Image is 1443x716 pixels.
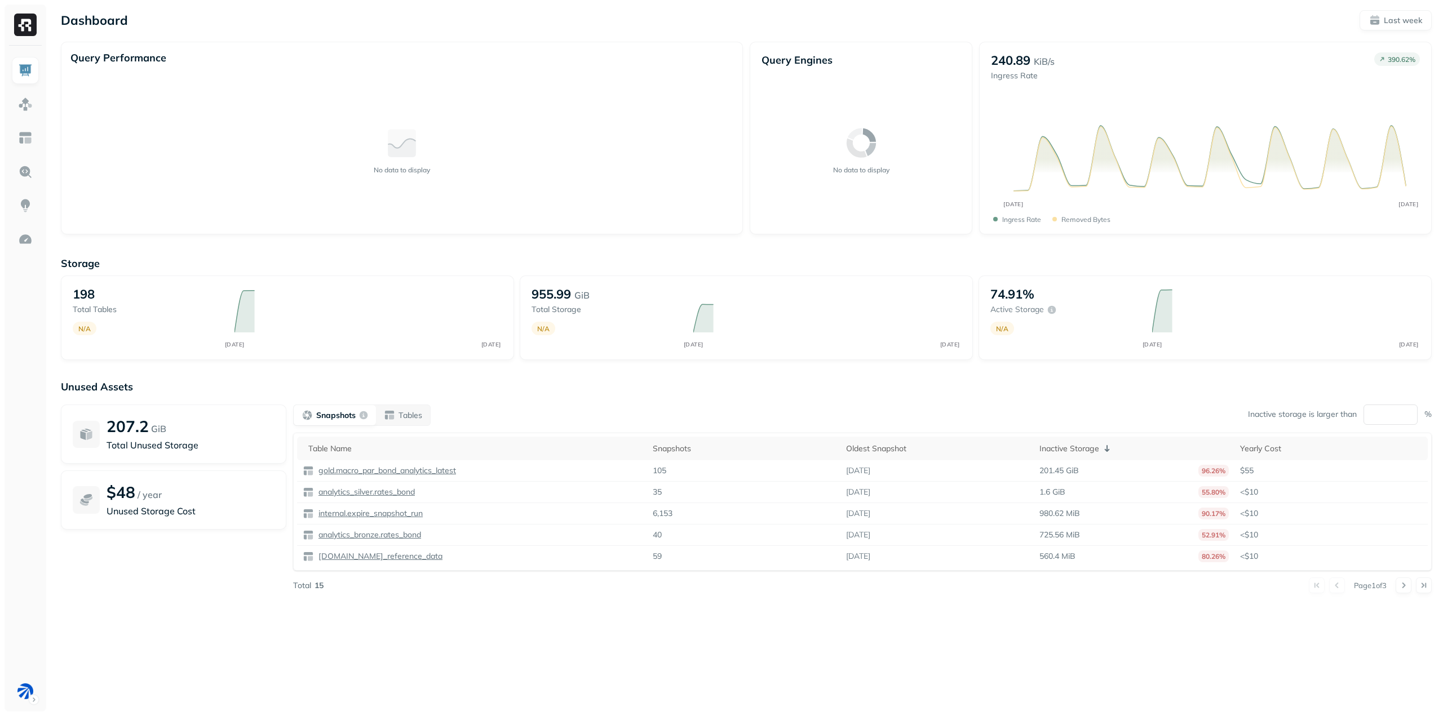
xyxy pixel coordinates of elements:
p: analytics_silver.rates_bond [316,487,415,497]
img: table [303,530,314,541]
p: 207.2 [107,416,149,436]
p: [DATE] [846,530,870,540]
p: <$10 [1240,508,1422,519]
p: Snapshots [316,410,356,421]
p: Inactive storage is larger than [1248,409,1357,420]
tspan: [DATE] [940,341,959,348]
a: internal.expire_snapshot_run [314,508,423,519]
p: 35 [653,487,662,497]
p: Last week [1384,15,1422,26]
img: BAM Dev [17,683,33,699]
p: 240.89 [991,52,1030,68]
a: gold.macro_par_bond_analytics_latest [314,465,456,476]
p: N/A [996,324,1008,333]
img: Insights [18,198,33,213]
p: 955.99 [532,286,571,302]
p: Active storage [990,304,1044,315]
p: 198 [73,286,95,302]
p: Inactive Storage [1039,443,1099,454]
img: Dashboard [18,63,33,78]
img: table [303,465,314,477]
div: Oldest Snapshot [846,443,1028,454]
p: 74.91% [990,286,1034,302]
tspan: [DATE] [1399,201,1419,207]
p: [DATE] [846,508,870,519]
p: $48 [107,482,135,502]
p: [DATE] [846,465,870,476]
img: Ryft [14,14,37,36]
p: <$10 [1240,530,1422,540]
tspan: [DATE] [683,341,703,348]
tspan: [DATE] [481,341,501,348]
img: Optimization [18,232,33,247]
p: Total [293,580,311,591]
p: Query Performance [70,51,166,64]
div: Yearly Cost [1240,443,1422,454]
img: Query Explorer [18,164,33,179]
p: Dashboard [61,12,128,28]
p: 90.17% [1198,508,1229,519]
div: Table Name [308,443,641,454]
p: No data to display [374,166,430,174]
p: [DATE] [846,487,870,497]
p: Total tables [73,304,223,315]
img: table [303,487,314,498]
p: Storage [61,257,1432,270]
div: Snapshots [653,443,835,454]
p: Page 1 of 3 [1354,580,1387,590]
p: Query Engines [762,54,960,66]
p: Ingress Rate [991,70,1055,81]
p: 15 [315,580,324,591]
p: [DOMAIN_NAME]_reference_data [316,551,442,562]
p: / year [138,488,162,501]
p: 52.91% [1198,529,1229,541]
p: No data to display [833,166,889,174]
p: GiB [151,422,166,435]
p: N/A [78,324,91,333]
p: % [1424,409,1432,420]
p: Unused Assets [61,380,1432,393]
tspan: [DATE] [1004,201,1024,207]
tspan: [DATE] [1398,341,1418,348]
tspan: [DATE] [1142,341,1162,348]
p: gold.macro_par_bond_analytics_latest [316,465,456,476]
a: analytics_silver.rates_bond [314,487,415,497]
p: 1.6 GiB [1039,487,1065,497]
p: [DATE] [846,551,870,562]
p: 560.4 MiB [1039,551,1075,562]
a: [DOMAIN_NAME]_reference_data [314,551,442,562]
p: 80.26% [1198,550,1229,562]
p: 6,153 [653,508,672,519]
p: 105 [653,465,666,476]
img: table [303,551,314,562]
button: Last week [1360,10,1432,30]
img: Asset Explorer [18,131,33,145]
p: Total Unused Storage [107,438,275,452]
p: Tables [399,410,422,421]
p: GiB [574,288,590,302]
p: 201.45 GiB [1039,465,1079,476]
p: Total storage [532,304,682,315]
tspan: [DATE] [224,341,244,348]
p: $55 [1240,465,1422,476]
p: 40 [653,530,662,540]
a: analytics_bronze.rates_bond [314,530,421,540]
img: table [303,508,314,519]
p: 59 [653,551,662,562]
p: 96.26% [1198,465,1229,477]
p: Ingress Rate [1002,215,1041,224]
p: N/A [537,324,550,333]
p: <$10 [1240,551,1422,562]
p: analytics_bronze.rates_bond [316,530,421,540]
p: Unused Storage Cost [107,504,275,518]
p: internal.expire_snapshot_run [316,508,423,519]
p: Removed bytes [1061,215,1110,224]
p: 980.62 MiB [1039,508,1080,519]
p: KiB/s [1034,55,1055,68]
p: 55.80% [1198,486,1229,498]
p: <$10 [1240,487,1422,497]
p: 390.62 % [1388,55,1415,64]
img: Assets [18,97,33,112]
p: 725.56 MiB [1039,530,1080,540]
